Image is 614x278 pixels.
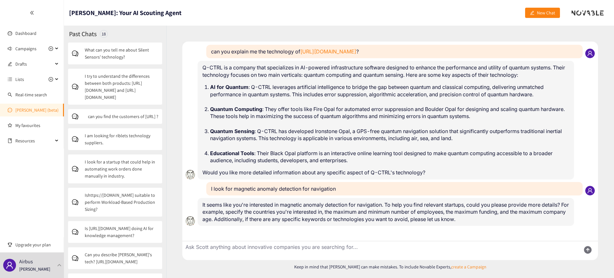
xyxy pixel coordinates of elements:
[85,132,158,146] p: I am looking for riblets technology suppliers.
[72,255,85,261] span: comment
[210,106,569,120] li: : They offer tools like Fire Opal for automated error suppression and Boulder Opal for designing ...
[510,209,614,278] div: Widget de chat
[8,139,12,143] span: book
[8,62,12,66] span: edit
[587,188,593,194] span: user
[530,11,534,16] span: edit
[15,92,47,98] a: Real-time search
[15,238,59,251] span: Upgrade your plan
[72,166,85,172] span: comment
[49,77,53,82] span: plus-circle
[510,209,614,278] iframe: Chat Widget
[210,150,569,164] li: : Their Black Opal platform is an interactive online learning tool designed to make quantum compu...
[15,73,24,86] span: Lists
[72,229,85,235] span: comment
[15,119,59,132] a: My favourites
[211,185,578,192] p: I look for magnetic anomaly detection for navigation
[15,107,59,113] a: [PERSON_NAME] (beta)
[202,169,569,176] p: Would you like more detailed information about any specific aspect of Q-CTRL's technology?
[85,251,158,265] p: Can you describe [PERSON_NAME]'s tech? [URL][DOMAIN_NAME]
[15,42,36,55] span: Campaigns
[19,266,50,273] p: [PERSON_NAME]
[210,83,569,98] li: : Q-CTRL leverages artificial intelligence to bridge the gap between quantum and classical comput...
[300,48,356,55] a: [URL][DOMAIN_NAME]
[210,128,569,142] li: : Q-CTRL has developed Ironstone Opal, a GPS-free quantum navigation solution that significantly ...
[210,150,254,156] strong: Educational Tools
[69,29,97,38] h2: Past Chats
[72,50,85,57] span: comment
[100,30,108,38] div: 18
[537,9,555,16] span: New Chat
[182,263,598,270] p: Keep in mind that [PERSON_NAME] can make mistakes. To include Novable Experts,
[210,128,255,134] strong: Quantum Sensing
[85,225,158,239] p: Is [URL][DOMAIN_NAME] doing AI for knowledge management?
[85,158,158,179] p: I look for a startup that could help in automating work orders done manually in industry.
[15,58,53,70] span: Drafts
[85,192,158,213] p: Ishttps://[DOMAIN_NAME] suitable to perform Workload-Based Production Sizing?
[8,77,12,82] span: unordered-list
[49,46,53,51] span: plus-circle
[85,73,158,101] p: I try to understand the differences between both products: [URL][DOMAIN_NAME] and [URL][DOMAIN_NAME]
[30,11,34,15] span: double-left
[19,258,33,266] p: Airbus
[15,30,36,36] a: Dashboard
[451,264,486,270] a: create a Campaign
[72,136,85,142] span: comment
[182,241,576,260] textarea: Ask Scott anything about innovative companies you are searching for...
[85,46,158,60] p: What can you tell me about Silent Sensors' technology?
[8,46,12,51] span: sound
[182,213,198,229] img: Scott.87bedd56a4696ef791cd.png
[6,261,13,269] span: user
[88,113,158,120] p: can you find the customers of [URL] ?
[210,106,262,112] strong: Quantum Computing
[72,113,85,120] span: comment
[15,134,53,147] span: Resources
[72,199,85,205] span: comment
[182,42,598,241] div: Chat conversation
[182,167,198,183] img: Scott.87bedd56a4696ef791cd.png
[525,8,560,18] button: editNew Chat
[8,242,12,247] span: trophy
[202,64,569,78] p: Q-CTRL is a company that specializes in AI-powered infrastructure software designed to enhance th...
[72,83,85,90] span: comment
[211,48,578,55] p: can you explain me the technology of ?
[202,201,569,223] p: It seems like you're interested in magnetic anomaly detection for navigation. To help you find re...
[210,84,248,90] strong: AI for Quantum
[587,51,593,56] span: user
